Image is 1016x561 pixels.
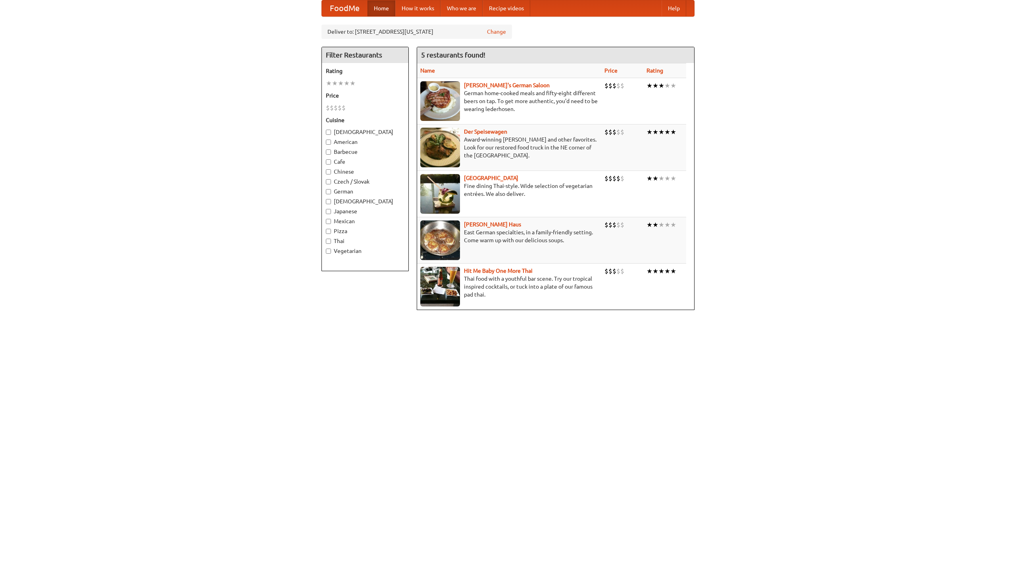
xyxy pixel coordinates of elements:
img: esthers.jpg [420,81,460,121]
label: [DEMOGRAPHIC_DATA] [326,128,404,136]
li: $ [612,81,616,90]
li: ★ [664,128,670,136]
li: $ [620,267,624,276]
li: ★ [652,174,658,183]
li: $ [612,267,616,276]
a: [PERSON_NAME]'s German Saloon [464,82,550,88]
li: $ [604,81,608,90]
label: Barbecue [326,148,404,156]
input: [DEMOGRAPHIC_DATA] [326,130,331,135]
p: East German specialties, in a family-friendly setting. Come warm up with our delicious soups. [420,228,598,244]
li: ★ [652,128,658,136]
a: FoodMe [322,0,368,16]
img: babythai.jpg [420,267,460,306]
li: $ [608,128,612,136]
b: [GEOGRAPHIC_DATA] [464,175,518,181]
input: German [326,189,331,194]
li: $ [612,128,616,136]
li: $ [616,220,620,229]
a: Der Speisewagen [464,128,507,135]
p: Thai food with a youthful bar scene. Try our tropical inspired cocktails, or tuck into a plate of... [420,275,598,299]
li: $ [612,220,616,229]
img: kohlhaus.jpg [420,220,460,260]
li: $ [326,103,330,112]
input: Barbecue [326,149,331,155]
a: Rating [647,67,663,74]
li: ★ [647,81,652,90]
label: Cafe [326,158,404,166]
li: ★ [658,128,664,136]
img: speisewagen.jpg [420,128,460,167]
input: Chinese [326,169,331,174]
li: $ [620,174,624,183]
p: Fine dining Thai-style. Wide selection of vegetarian entrées. We also deliver. [420,182,598,198]
label: [DEMOGRAPHIC_DATA] [326,197,404,205]
li: ★ [664,220,670,229]
a: Who we are [441,0,483,16]
a: Home [368,0,395,16]
a: [PERSON_NAME] Haus [464,221,521,228]
li: ★ [664,81,670,90]
input: Japanese [326,209,331,214]
li: $ [608,220,612,229]
li: ★ [658,267,664,276]
a: Change [487,28,506,36]
input: Mexican [326,219,331,224]
li: ★ [332,79,338,88]
label: Vegetarian [326,247,404,255]
a: Hit Me Baby One More Thai [464,268,533,274]
li: $ [608,174,612,183]
a: Price [604,67,618,74]
li: ★ [670,81,676,90]
li: $ [616,267,620,276]
label: Mexican [326,217,404,225]
li: ★ [670,267,676,276]
label: Chinese [326,168,404,176]
input: [DEMOGRAPHIC_DATA] [326,199,331,204]
li: ★ [647,267,652,276]
li: $ [612,174,616,183]
li: ★ [670,220,676,229]
li: ★ [670,128,676,136]
li: $ [620,220,624,229]
li: $ [342,103,346,112]
label: Japanese [326,207,404,215]
input: Vegetarian [326,249,331,254]
a: Name [420,67,435,74]
li: ★ [652,220,658,229]
li: ★ [326,79,332,88]
a: Recipe videos [483,0,530,16]
h5: Cuisine [326,116,404,124]
li: $ [616,174,620,183]
li: $ [620,128,624,136]
li: ★ [658,174,664,183]
li: $ [604,267,608,276]
input: Cafe [326,159,331,165]
label: Thai [326,237,404,245]
li: ★ [344,79,350,88]
li: $ [330,103,334,112]
p: Award-winning [PERSON_NAME] and other favorites. Look for our restored food truck in the NE corne... [420,136,598,159]
label: Czech / Slovak [326,178,404,186]
li: $ [334,103,338,112]
li: $ [616,128,620,136]
a: How it works [395,0,441,16]
li: $ [604,128,608,136]
h4: Filter Restaurants [322,47,408,63]
li: ★ [647,220,652,229]
input: Thai [326,239,331,244]
li: ★ [652,267,658,276]
ng-pluralize: 5 restaurants found! [421,51,485,59]
input: Pizza [326,229,331,234]
li: $ [604,220,608,229]
li: $ [608,267,612,276]
input: American [326,140,331,145]
div: Deliver to: [STREET_ADDRESS][US_STATE] [321,25,512,39]
li: $ [616,81,620,90]
li: ★ [652,81,658,90]
li: ★ [350,79,356,88]
li: $ [620,81,624,90]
